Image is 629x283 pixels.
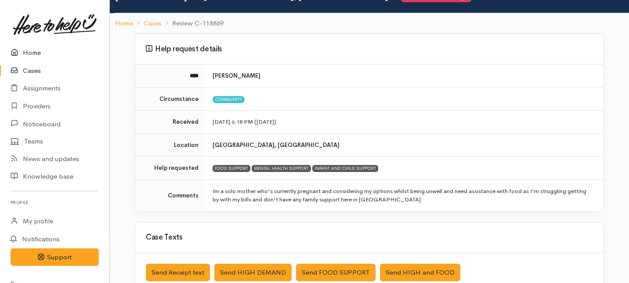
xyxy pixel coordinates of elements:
[135,87,206,111] td: Circumstance
[213,165,250,172] div: FOOD SUPPORT
[135,179,206,211] td: Comments
[135,111,206,134] td: Received
[380,264,460,282] button: Send HIGH and FOOD
[11,197,99,208] h6: Profile
[135,157,206,180] td: Help requested
[135,133,206,157] td: Location
[11,248,99,266] button: Support
[144,18,162,29] a: Cases
[115,18,133,29] a: Home
[110,13,629,34] nav: breadcrumb
[213,96,245,103] span: Community
[252,165,311,172] div: MENTAL HEALTH SUPPORT
[206,179,604,211] td: Im a solo mother who's currently pregnant and considering my options whilst being unwell and need...
[213,141,340,149] b: [GEOGRAPHIC_DATA], [GEOGRAPHIC_DATA]
[146,45,593,54] h3: Help request details
[296,264,376,282] button: Send FOOD SUPPORT
[146,264,210,282] button: Send Receipt text
[213,72,260,79] b: [PERSON_NAME]
[312,165,378,172] div: INFANT AND CHILD SUPPORT
[214,264,292,282] button: Send HIGH DEMAND
[206,111,604,134] td: [DATE] 6:18 PM ([DATE])
[146,233,593,242] h3: Case Texts
[162,18,224,29] li: Review C-118869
